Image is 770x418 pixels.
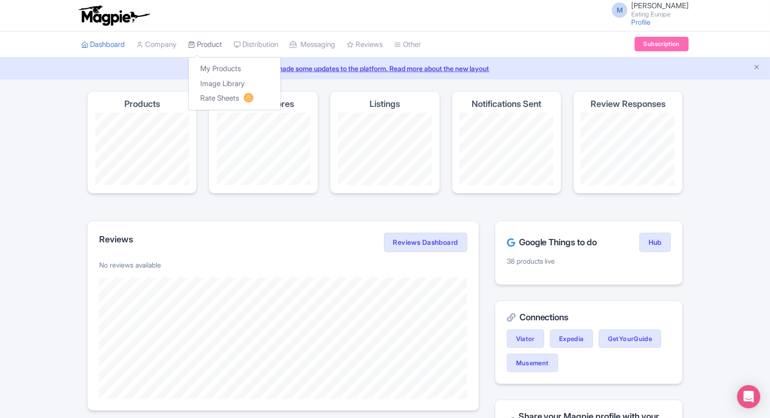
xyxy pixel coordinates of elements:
small: Eating Europe [631,11,689,17]
a: Musement [507,354,558,372]
a: Distribution [234,31,278,58]
a: Reviews [347,31,383,58]
a: Profile [631,18,651,26]
a: Image Library [189,76,281,91]
h2: Google Things to do [507,238,597,247]
h2: Reviews [99,235,133,244]
p: 38 products live [507,256,671,266]
p: No reviews available [99,260,467,270]
a: Viator [507,329,544,348]
h2: Connections [507,313,671,322]
a: My Products [189,61,281,76]
a: Reviews Dashboard [384,233,467,252]
a: Hub [639,233,671,252]
a: Other [394,31,421,58]
a: Company [136,31,177,58]
span: [PERSON_NAME] [631,1,689,10]
a: Dashboard [81,31,125,58]
span: M [612,2,627,18]
h4: Products [124,99,160,109]
h4: Review Responses [591,99,666,109]
h4: Notifications Sent [472,99,541,109]
a: Rate Sheets [189,91,281,106]
a: Messaging [290,31,335,58]
a: GetYourGuide [599,329,662,348]
div: Open Intercom Messenger [737,385,760,408]
img: logo-ab69f6fb50320c5b225c76a69d11143b.png [76,5,151,26]
a: We made some updates to the platform. Read more about the new layout [6,63,764,74]
a: M [PERSON_NAME] Eating Europe [606,2,689,17]
button: Close announcement [753,62,760,74]
a: Expedia [550,329,593,348]
a: Product [188,31,222,58]
h4: Listings [370,99,400,109]
a: Subscription [635,37,689,51]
